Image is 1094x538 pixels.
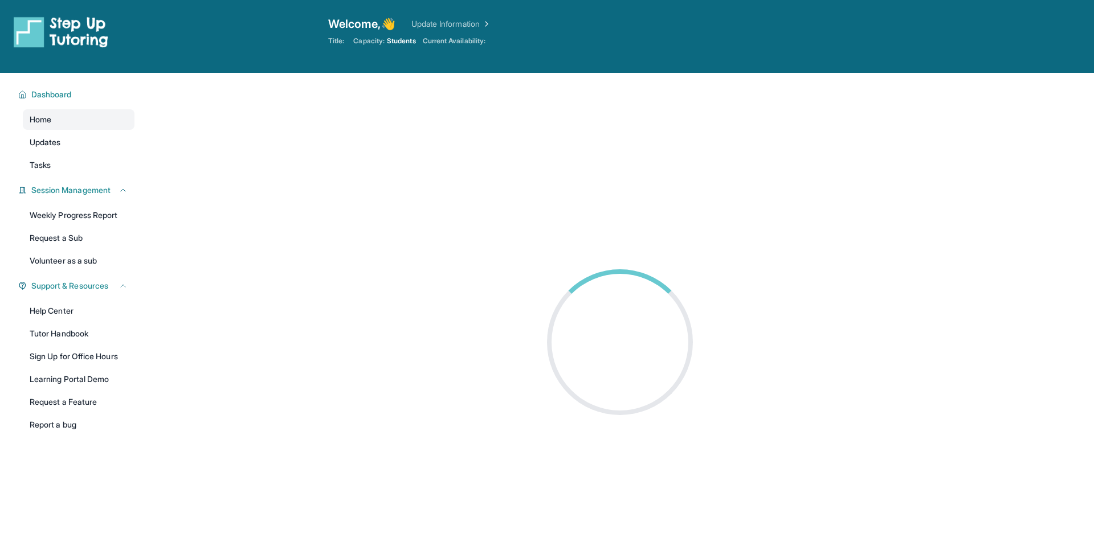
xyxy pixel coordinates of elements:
[23,323,134,344] a: Tutor Handbook
[328,16,395,32] span: Welcome, 👋
[23,109,134,130] a: Home
[23,155,134,175] a: Tasks
[14,16,108,48] img: logo
[23,369,134,389] a: Learning Portal Demo
[387,36,416,46] span: Students
[30,137,61,148] span: Updates
[27,280,128,291] button: Support & Resources
[23,414,134,435] a: Report a bug
[31,89,72,100] span: Dashboard
[23,132,134,153] a: Updates
[30,114,51,125] span: Home
[30,159,51,171] span: Tasks
[27,89,128,100] button: Dashboard
[23,392,134,412] a: Request a Feature
[480,18,491,30] img: Chevron Right
[23,301,134,321] a: Help Center
[31,184,111,196] span: Session Management
[31,280,108,291] span: Support & Resources
[23,228,134,248] a: Request a Sub
[411,18,491,30] a: Update Information
[328,36,344,46] span: Title:
[27,184,128,196] button: Session Management
[353,36,385,46] span: Capacity:
[23,250,134,271] a: Volunteer as a sub
[423,36,485,46] span: Current Availability:
[23,346,134,367] a: Sign Up for Office Hours
[23,205,134,225] a: Weekly Progress Report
